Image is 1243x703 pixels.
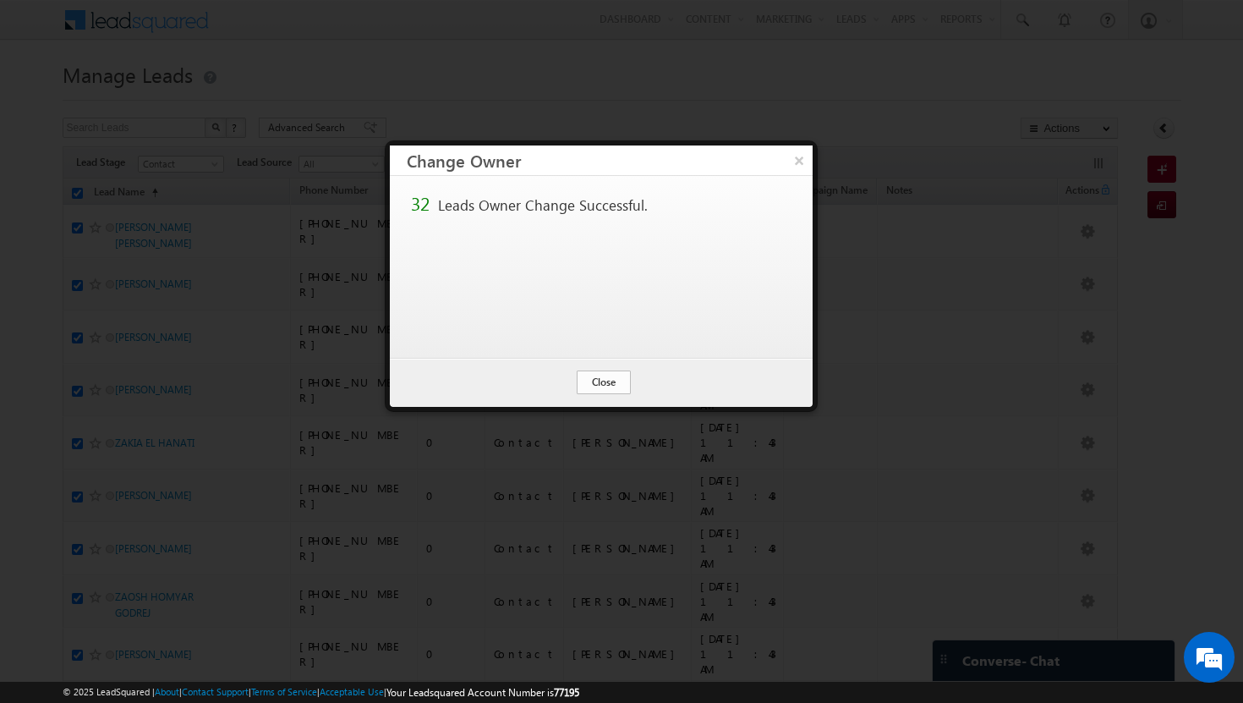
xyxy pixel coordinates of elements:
[786,146,813,175] button: ×
[251,686,317,697] a: Terms of Service
[554,686,579,699] span: 77195
[277,8,318,49] div: Minimize live chat window
[88,89,284,111] div: Chat with us now
[155,686,179,697] a: About
[386,686,579,699] span: Your Leadsquared Account Number is
[63,684,579,700] span: © 2025 LeadSquared | | | | |
[407,146,813,175] h3: Change Owner
[182,686,249,697] a: Contact Support
[230,521,307,544] em: Start Chat
[434,191,652,217] td: Leads Owner Change Successful.
[320,686,384,697] a: Acceptable Use
[29,89,71,111] img: d_60004797649_company_0_60004797649
[577,371,631,394] button: Close
[407,191,434,217] td: 32
[22,157,309,507] textarea: Type your message and hit 'Enter'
